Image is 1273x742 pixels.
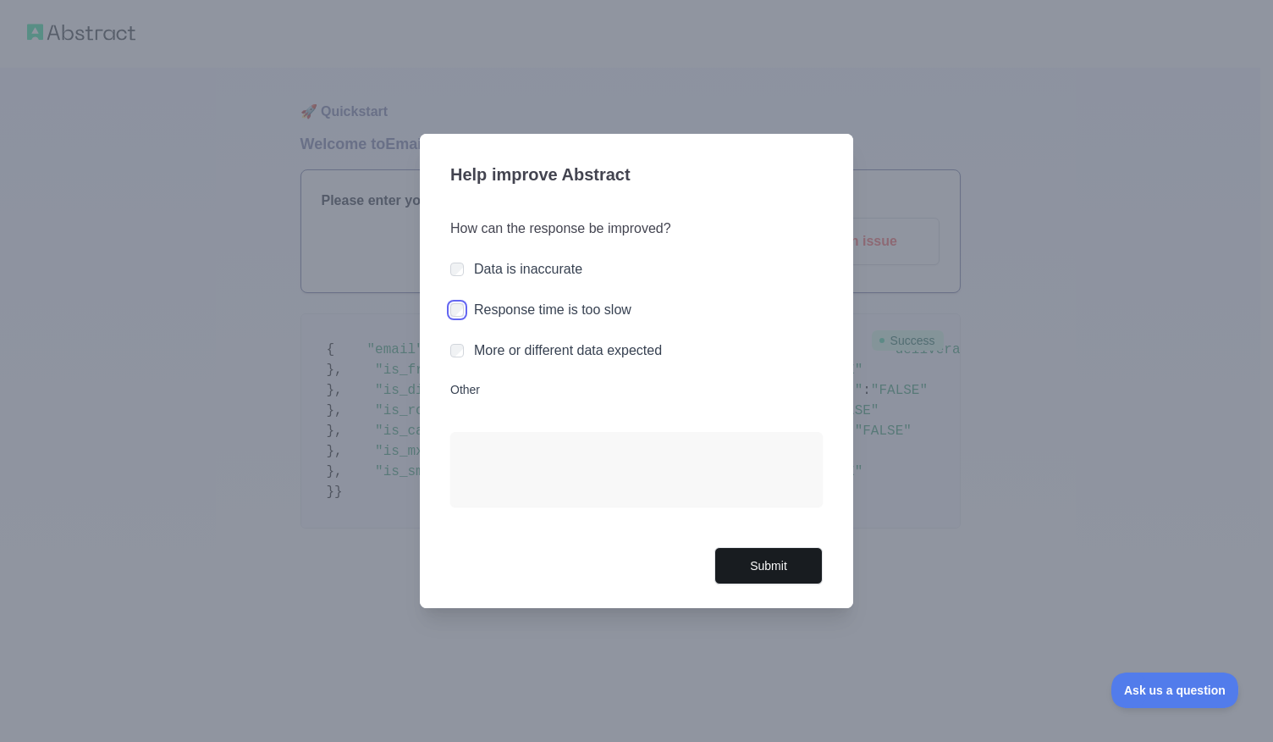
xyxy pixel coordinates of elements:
button: Submit [714,547,823,585]
h3: Help improve Abstract [450,154,823,198]
h3: How can the response be improved? [450,219,823,239]
label: Other [450,381,823,398]
label: More or different data expected [474,343,662,357]
label: Data is inaccurate [474,262,582,276]
label: Response time is too slow [474,302,631,317]
iframe: Toggle Customer Support [1111,673,1239,708]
